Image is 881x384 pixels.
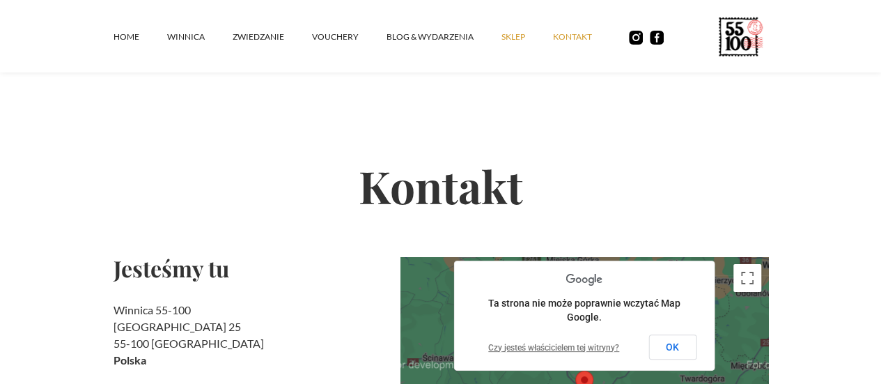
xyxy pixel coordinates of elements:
[114,302,389,369] h2: Winnica 55-100 [GEOGRAPHIC_DATA] 25 55-100 [GEOGRAPHIC_DATA]
[114,257,389,279] h2: Jesteśmy tu
[501,16,553,58] a: SKLEP
[312,16,387,58] a: vouchery
[114,353,146,367] strong: Polska
[233,16,312,58] a: ZWIEDZANIE
[733,264,761,292] button: Włącz widok pełnoekranowy
[167,16,233,58] a: winnica
[488,298,680,323] span: Ta strona nie może poprawnie wczytać Map Google.
[114,16,167,58] a: Home
[553,16,620,58] a: kontakt
[387,16,501,58] a: Blog & Wydarzenia
[648,335,696,360] button: OK
[488,343,619,353] a: Czy jesteś właścicielem tej witryny?
[114,114,768,257] h2: Kontakt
